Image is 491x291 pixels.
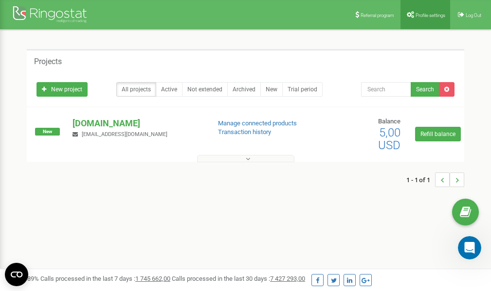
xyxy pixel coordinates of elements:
a: Active [156,82,182,97]
span: Referral program [361,13,394,18]
a: All projects [116,82,156,97]
span: 1 - 1 of 1 [406,172,435,187]
span: 5,00 USD [378,126,400,152]
u: 1 745 662,00 [135,275,170,282]
span: New [35,128,60,136]
h5: Projects [34,57,62,66]
button: Search [411,82,439,97]
a: Refill balance [415,127,461,141]
button: Open CMP widget [5,263,28,286]
a: New [260,82,283,97]
span: Balance [378,118,400,125]
span: [EMAIL_ADDRESS][DOMAIN_NAME] [82,131,167,137]
a: Not extended [182,82,228,97]
span: Log Out [466,13,481,18]
a: Archived [227,82,261,97]
u: 7 427 293,00 [270,275,305,282]
a: New project [36,82,88,97]
p: [DOMAIN_NAME] [73,117,202,130]
input: Search [361,82,411,97]
a: Manage connected products [218,120,297,127]
span: Profile settings [416,13,445,18]
iframe: Intercom live chat [458,236,481,259]
a: Trial period [282,82,323,97]
span: Calls processed in the last 30 days : [172,275,305,282]
a: Transaction history [218,128,271,136]
span: Calls processed in the last 7 days : [40,275,170,282]
nav: ... [406,163,464,197]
